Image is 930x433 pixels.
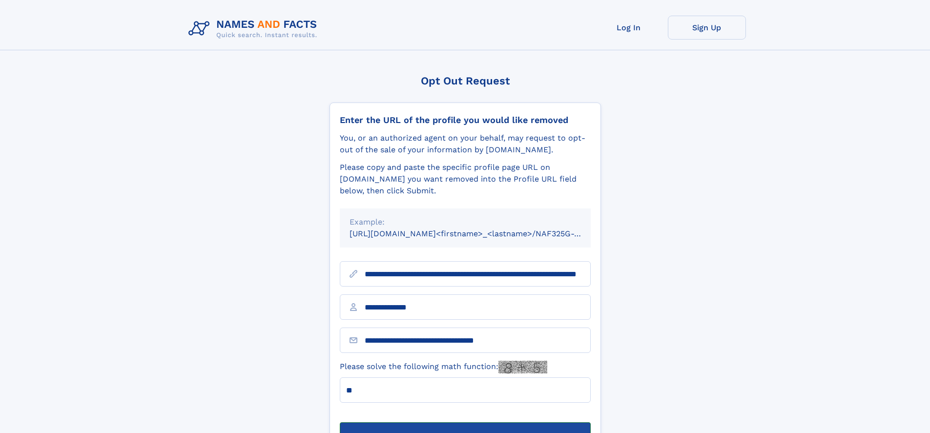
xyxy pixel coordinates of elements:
[350,229,609,238] small: [URL][DOMAIN_NAME]<firstname>_<lastname>/NAF325G-xxxxxxxx
[185,16,325,42] img: Logo Names and Facts
[330,75,601,87] div: Opt Out Request
[590,16,668,40] a: Log In
[350,216,581,228] div: Example:
[340,361,547,373] label: Please solve the following math function:
[340,162,591,197] div: Please copy and paste the specific profile page URL on [DOMAIN_NAME] you want removed into the Pr...
[340,132,591,156] div: You, or an authorized agent on your behalf, may request to opt-out of the sale of your informatio...
[340,115,591,125] div: Enter the URL of the profile you would like removed
[668,16,746,40] a: Sign Up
